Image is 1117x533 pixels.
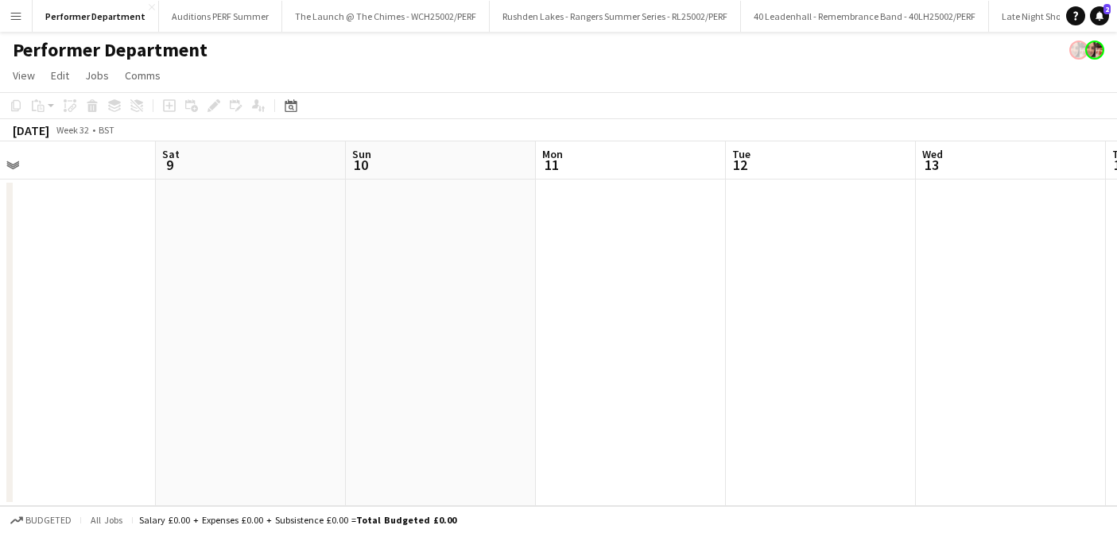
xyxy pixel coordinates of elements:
[920,156,943,174] span: 13
[352,147,371,161] span: Sun
[13,122,49,138] div: [DATE]
[350,156,371,174] span: 10
[99,124,114,136] div: BST
[6,65,41,86] a: View
[490,1,741,32] button: Rushden Lakes - Rangers Summer Series - RL25002/PERF
[1085,41,1104,60] app-user-avatar: Performer Department
[160,156,180,174] span: 9
[13,68,35,83] span: View
[732,147,750,161] span: Tue
[542,147,563,161] span: Mon
[159,1,282,32] button: Auditions PERF Summer
[51,68,69,83] span: Edit
[85,68,109,83] span: Jobs
[139,514,456,526] div: Salary £0.00 + Expenses £0.00 + Subsistence £0.00 =
[162,147,180,161] span: Sat
[730,156,750,174] span: 12
[540,156,563,174] span: 11
[125,68,161,83] span: Comms
[8,512,74,529] button: Budgeted
[1090,6,1109,25] a: 2
[33,1,159,32] button: Performer Department
[1069,41,1088,60] app-user-avatar: Performer Department
[356,514,456,526] span: Total Budgeted £0.00
[1103,4,1111,14] span: 2
[118,65,167,86] a: Comms
[741,1,989,32] button: 40 Leadenhall - Remembrance Band - 40LH25002/PERF
[13,38,207,62] h1: Performer Department
[87,514,126,526] span: All jobs
[25,515,72,526] span: Budgeted
[922,147,943,161] span: Wed
[282,1,490,32] button: The Launch @ The Chimes - WCH25002/PERF
[45,65,76,86] a: Edit
[52,124,92,136] span: Week 32
[79,65,115,86] a: Jobs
